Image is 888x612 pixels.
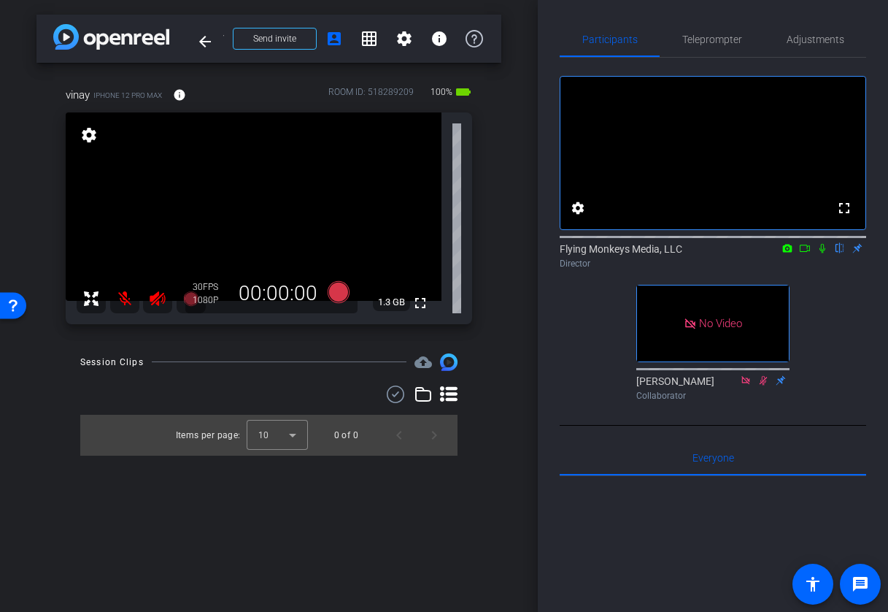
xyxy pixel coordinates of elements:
button: Next page [417,418,452,453]
span: FPS [203,282,218,292]
mat-icon: cloud_upload [414,353,432,371]
span: 100% [428,80,455,104]
mat-icon: accessibility [804,575,822,593]
mat-icon: settings [395,30,413,47]
div: Flying Monkeys Media, LLC [560,242,866,270]
mat-icon: battery_std [455,83,472,101]
mat-icon: arrow_back [196,33,214,50]
span: Send invite [253,33,296,45]
div: Items per page: [176,428,241,443]
div: 0 of 0 [334,428,358,443]
span: Teleprompter [682,34,742,45]
span: vinay [66,87,90,103]
div: 30 [193,281,229,293]
mat-icon: settings [79,126,99,144]
mat-icon: fullscreen [412,294,429,312]
mat-icon: flip [831,241,849,254]
div: 1080P [193,294,229,306]
span: iPhone 12 Pro Max [93,90,162,101]
img: app-logo [53,24,169,50]
mat-icon: account_box [325,30,343,47]
span: Destinations for your clips [414,353,432,371]
button: Send invite [233,28,317,50]
mat-icon: message [852,575,869,593]
div: Director [560,257,866,270]
div: Collaborator [636,389,789,402]
mat-icon: fullscreen [835,199,853,217]
button: Previous page [382,418,417,453]
span: Everyone [692,453,734,463]
mat-icon: grid_on [360,30,378,47]
mat-icon: info [173,88,186,102]
div: Session Clips [80,355,144,370]
div: 00:00:00 [229,281,327,306]
span: Adjustments [787,34,844,45]
div: ROOM ID: 518289209 [328,85,414,107]
span: No Video [699,317,742,330]
img: Session clips [440,353,457,371]
span: Participants [582,34,638,45]
mat-icon: info [431,30,448,47]
mat-icon: settings [569,199,587,217]
div: [PERSON_NAME] [636,374,789,402]
span: 102 - Private Cloud (aka RISE) [223,24,224,53]
span: 1.3 GB [373,294,410,311]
